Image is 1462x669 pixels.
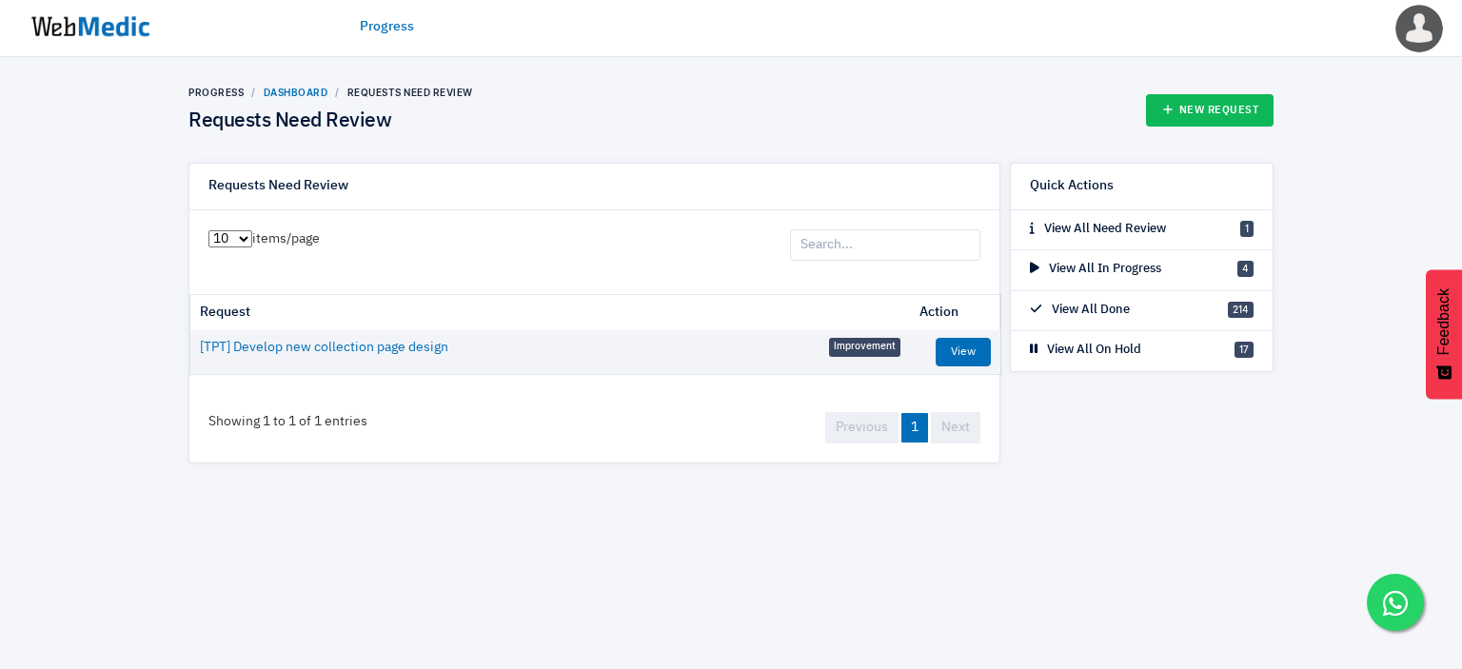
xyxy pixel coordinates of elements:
[1240,221,1254,237] span: 1
[825,412,899,443] a: Previous
[1426,269,1462,399] button: Feedback - Show survey
[200,338,448,358] a: [TPT] Develop new collection page design
[188,109,473,134] h4: Requests Need Review
[1030,301,1130,320] p: View All Done
[829,338,900,357] span: Improvement
[936,338,991,366] a: View
[931,412,980,443] a: Next
[208,178,348,195] h6: Requests Need Review
[190,295,910,330] th: Request
[1030,220,1166,239] p: View All Need Review
[1435,288,1452,355] span: Feedback
[208,229,320,249] label: items/page
[188,86,473,100] nav: breadcrumb
[189,393,386,451] div: Showing 1 to 1 of 1 entries
[790,229,980,262] input: Search...
[208,230,252,247] select: items/page
[264,87,328,98] a: Dashboard
[1146,94,1274,127] a: New Request
[188,87,244,98] a: Progress
[1030,178,1114,195] h6: Quick Actions
[1237,261,1254,277] span: 4
[1235,342,1254,358] span: 17
[1030,341,1141,360] p: View All On Hold
[360,17,414,37] a: Progress
[910,295,1000,330] th: Action
[1030,260,1161,279] p: View All In Progress
[347,87,473,98] a: Requests Need Review
[901,413,928,443] a: 1
[1228,302,1254,318] span: 214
